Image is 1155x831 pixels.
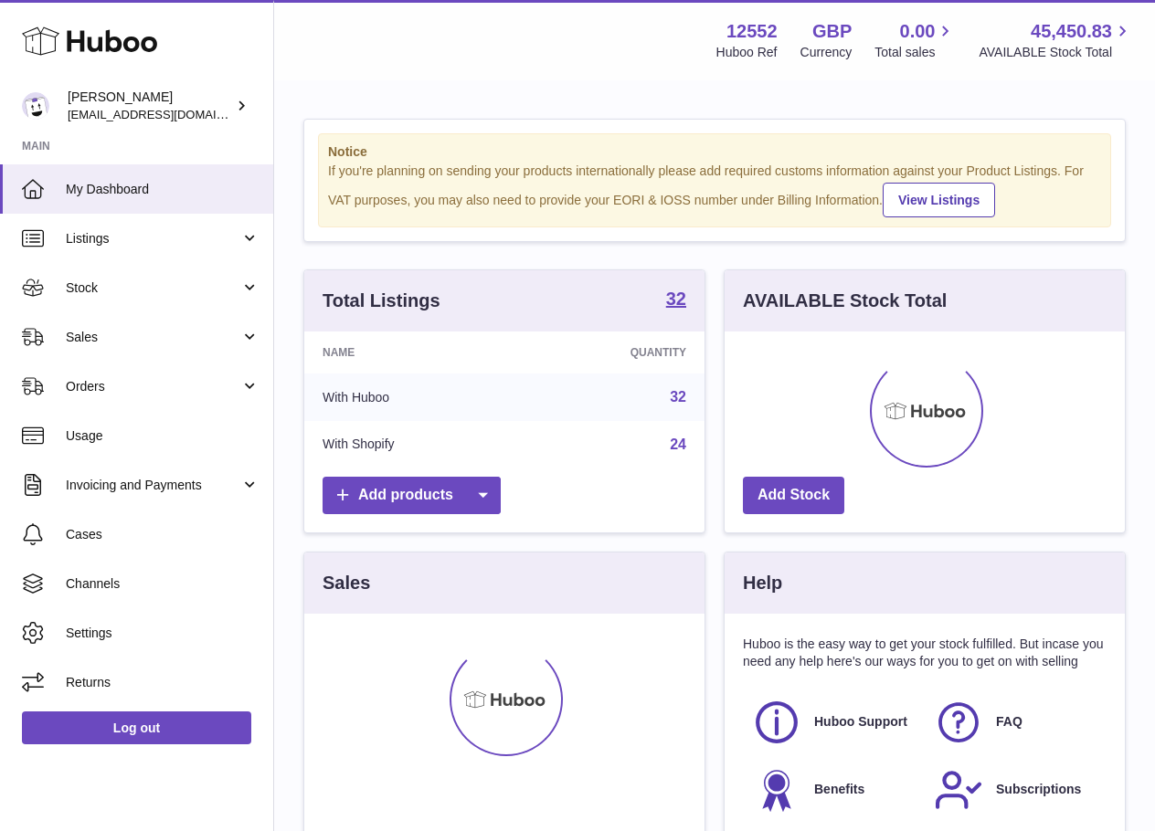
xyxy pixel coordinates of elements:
a: 0.00 Total sales [874,19,956,61]
td: With Huboo [304,373,520,421]
span: Total sales [874,44,956,61]
span: Returns [66,674,260,691]
span: Listings [66,230,240,247]
span: FAQ [996,713,1023,731]
div: [PERSON_NAME] [68,89,232,123]
th: Name [304,331,520,373]
span: Usage [66,427,260,445]
span: Sales [66,329,240,346]
span: Invoicing and Payments [66,477,240,494]
th: Quantity [520,331,705,373]
p: Huboo is the easy way to get your stock fulfilled. But incase you need any help here's our ways f... [743,636,1107,670]
td: With Shopify [304,421,520,468]
strong: GBP [812,19,852,44]
span: Settings [66,625,260,642]
span: Channels [66,575,260,593]
span: Subscriptions [996,781,1081,798]
h3: Help [743,571,782,595]
div: Currency [800,44,853,61]
span: Huboo Support [814,713,907,731]
span: 45,450.83 [1031,19,1112,44]
a: Add products [323,477,501,514]
a: 45,450.83 AVAILABLE Stock Total [979,19,1133,61]
a: Huboo Support [752,698,916,747]
a: 32 [670,389,686,405]
span: Cases [66,526,260,543]
strong: Notice [328,143,1101,161]
img: internalAdmin-12552@internal.huboo.com [22,92,49,120]
strong: 32 [666,289,686,308]
a: Subscriptions [934,765,1097,815]
span: My Dashboard [66,181,260,198]
strong: 12552 [726,19,778,44]
span: 0.00 [900,19,936,44]
span: [EMAIL_ADDRESS][DOMAIN_NAME] [68,107,269,121]
a: FAQ [934,698,1097,747]
a: 32 [666,289,686,311]
h3: Sales [323,571,370,595]
span: Stock [66,279,240,297]
a: Add Stock [743,477,844,514]
div: Huboo Ref [716,44,778,61]
h3: AVAILABLE Stock Total [743,289,947,313]
a: View Listings [883,183,995,217]
a: Benefits [752,765,916,815]
span: AVAILABLE Stock Total [979,44,1133,61]
a: Log out [22,711,251,744]
span: Benefits [814,781,864,798]
a: 24 [670,437,686,452]
span: Orders [66,378,240,395]
div: If you're planning on sending your products internationally please add required customs informati... [328,163,1101,217]
h3: Total Listings [323,289,440,313]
